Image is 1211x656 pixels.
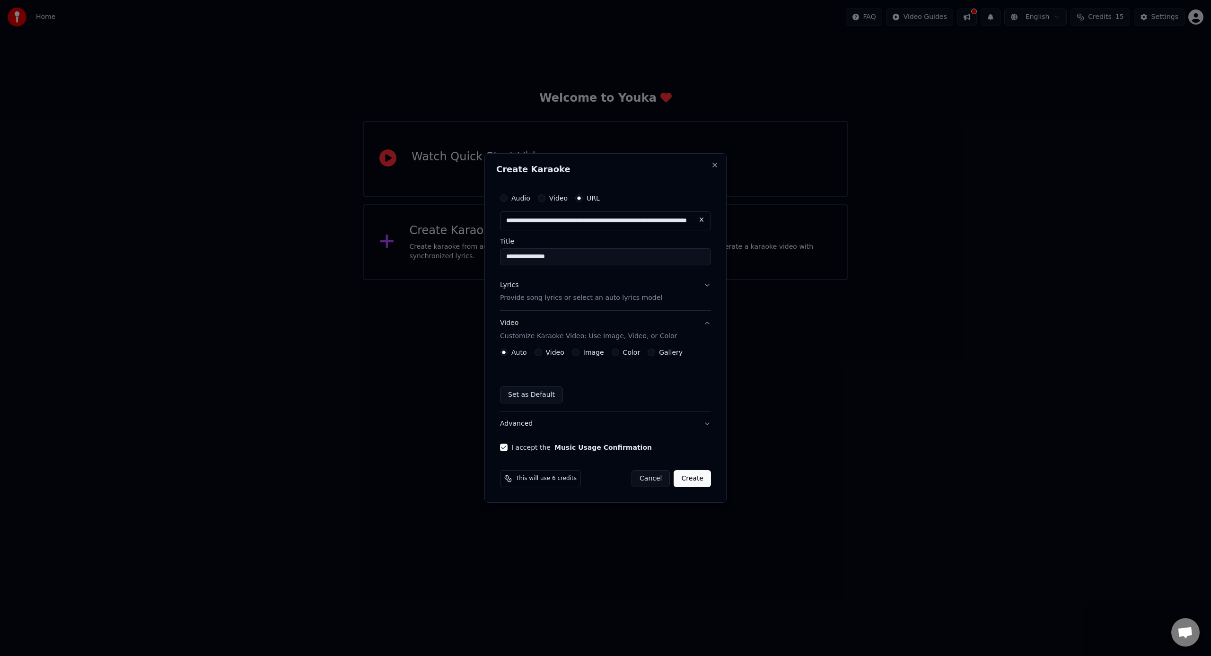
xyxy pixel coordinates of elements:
[549,195,568,201] label: Video
[500,311,711,349] button: VideoCustomize Karaoke Video: Use Image, Video, or Color
[500,411,711,436] button: Advanced
[500,386,563,403] button: Set as Default
[500,349,711,411] div: VideoCustomize Karaoke Video: Use Image, Video, or Color
[511,195,530,201] label: Audio
[587,195,600,201] label: URL
[623,349,641,356] label: Color
[496,165,715,174] h2: Create Karaoke
[516,475,577,482] span: This will use 6 credits
[583,349,604,356] label: Image
[500,319,677,341] div: Video
[554,444,652,451] button: I accept the
[674,470,711,487] button: Create
[500,238,711,245] label: Title
[500,294,662,303] p: Provide song lyrics or select an auto lyrics model
[500,280,518,290] div: Lyrics
[500,332,677,341] p: Customize Karaoke Video: Use Image, Video, or Color
[659,349,683,356] label: Gallery
[500,273,711,311] button: LyricsProvide song lyrics or select an auto lyrics model
[511,349,527,356] label: Auto
[511,444,652,451] label: I accept the
[546,349,564,356] label: Video
[632,470,670,487] button: Cancel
